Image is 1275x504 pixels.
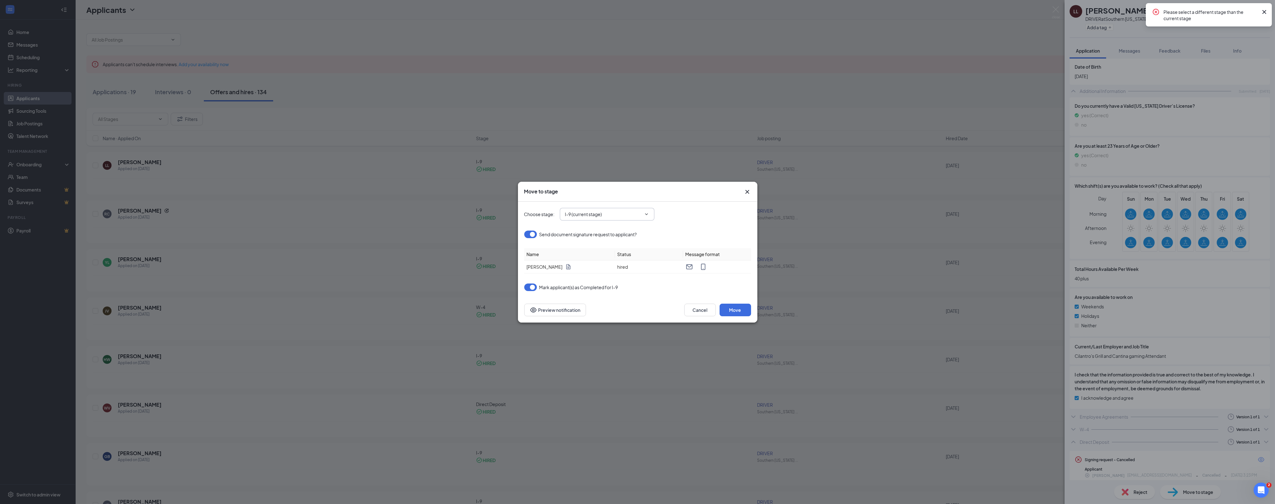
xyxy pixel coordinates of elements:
div: Please select a different stage than the current stage [1163,8,1258,21]
button: Cancel [684,304,716,316]
svg: Eye [530,306,537,314]
svg: Cross [744,188,751,196]
th: Message format [683,248,751,261]
td: hired [615,261,683,273]
h3: Move to stage [524,188,558,195]
span: Send document signature request to applicant? [539,231,637,238]
th: Name [524,248,615,261]
iframe: Intercom live chat [1254,483,1269,498]
svg: Document [565,264,571,270]
svg: CrossCircle [1152,8,1160,16]
svg: Cross [1261,8,1268,16]
button: Close [744,188,751,196]
svg: Email [686,263,693,271]
th: Status [615,248,683,261]
button: Move [720,304,751,316]
span: Mark applicant(s) as Completed for I-9 [539,283,618,291]
span: [PERSON_NAME] [527,263,563,270]
svg: ChevronDown [644,212,649,217]
svg: MobileSms [699,263,707,271]
span: Choose stage : [524,211,555,218]
span: 2 [1266,483,1272,488]
button: Preview notificationEye [524,304,586,316]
